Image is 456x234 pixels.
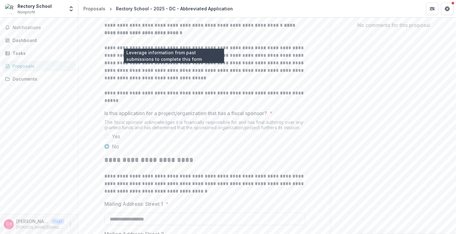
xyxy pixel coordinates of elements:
[6,222,12,226] div: Channey, Allison <allison.channey@rectoryschool.org>
[426,3,438,15] button: Partners
[116,5,233,12] div: Rectory School - 2025 - DC - Abbreviated Application
[441,3,453,15] button: Get Help
[3,61,76,71] a: Proposals
[81,4,235,13] nav: breadcrumb
[13,50,71,56] div: Tasks
[13,76,71,82] div: Documents
[13,63,71,69] div: Proposals
[3,74,76,84] a: Documents
[51,219,64,224] p: User
[67,221,74,228] button: More
[3,48,76,58] a: Tasks
[81,4,108,13] a: Proposals
[83,5,105,12] div: Proposals
[104,109,267,117] p: Is this application for a project/organization that has a fiscal sponsor?
[3,35,76,45] a: Dashboard
[112,133,120,140] span: Yes
[13,25,73,30] span: Notifications
[104,200,163,208] p: Mailing Address: Street 1
[5,4,15,14] img: Rectory School
[16,225,64,230] p: [PERSON_NAME][EMAIL_ADDRESS][PERSON_NAME][DOMAIN_NAME]
[18,3,52,9] div: Rectory School
[16,218,49,225] p: [PERSON_NAME] <[PERSON_NAME][EMAIL_ADDRESS][PERSON_NAME][DOMAIN_NAME]>
[67,3,76,15] button: Open entity switcher
[3,23,76,33] button: Notifications
[13,37,71,44] div: Dashboard
[18,9,35,15] span: Nonprofit
[104,120,305,133] div: The fiscal sponsor acknowledges it is financially responsible for and has final authority over an...
[112,143,119,150] span: No
[357,21,430,29] p: No comments for this proposal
